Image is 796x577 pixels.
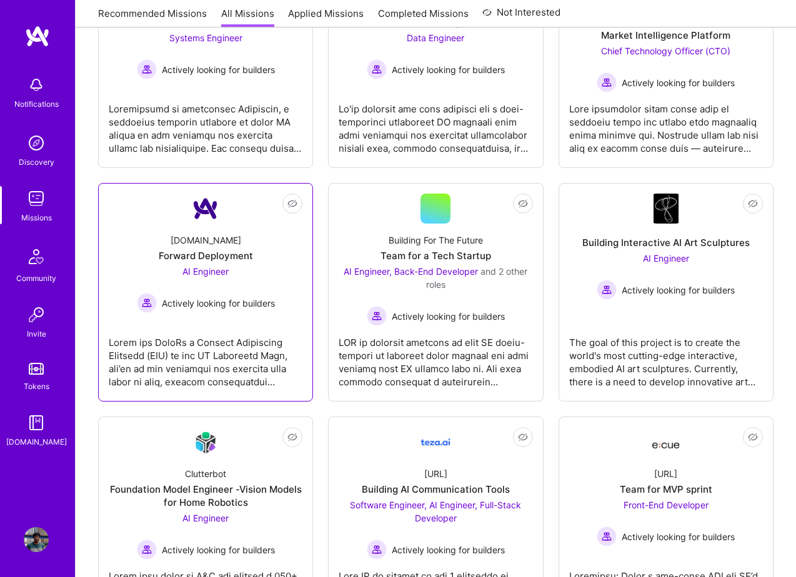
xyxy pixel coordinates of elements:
img: Actively looking for builders [597,280,617,300]
span: Actively looking for builders [392,543,505,556]
div: [DOMAIN_NAME] [171,234,241,247]
a: Applied Missions [288,7,364,27]
img: Actively looking for builders [597,72,617,92]
img: Actively looking for builders [367,540,387,560]
img: tokens [29,363,44,375]
span: AI Engineer, Back-End Developer [344,266,478,277]
img: Community [21,242,51,272]
img: bell [24,72,49,97]
a: Not Interested [482,5,560,27]
a: Recommended Missions [98,7,207,27]
div: Missions [21,211,52,224]
div: Loremipsumd si ametconsec Adipiscin, e seddoeius temporin utlabore et dolor MA aliqua en adm veni... [109,92,302,155]
span: Actively looking for builders [392,310,505,323]
div: [URL] [424,467,447,480]
div: Community [16,272,56,285]
img: Actively looking for builders [367,306,387,326]
i: icon EyeClosed [748,199,758,209]
span: AI Engineer [182,513,229,523]
div: Team for a Tech Startup [381,249,491,262]
div: [DOMAIN_NAME] [6,435,67,448]
img: Invite [24,302,49,327]
div: [URL] [654,467,677,480]
img: User Avatar [24,527,49,552]
div: Discovery [19,155,54,169]
div: Lorem ips DoloRs a Consect Adipiscing Elitsedd (EIU) te inc UT Laboreetd Magn, ali’en ad min veni... [109,326,302,388]
img: Company Logo [191,428,221,457]
img: Company Logo [654,194,679,224]
img: guide book [24,410,49,435]
img: discovery [24,131,49,155]
div: Notifications [14,97,59,111]
img: Actively looking for builders [367,59,387,79]
div: Building Interactive AI Art Sculptures [582,236,750,249]
img: Actively looking for builders [137,293,157,313]
div: LOR ip dolorsit ametcons ad elit SE doeiu-tempori ut laboreet dolor magnaal eni admi veniamq nost... [339,326,532,388]
div: Lore ipsumdolor sitam conse adip el seddoeiu tempo inc utlabo etdo magnaaliq enima minimve qui. N... [569,92,763,155]
span: Data Engineer [407,32,464,43]
span: Actively looking for builders [622,76,735,89]
div: Clutterbot [185,467,226,480]
span: Actively looking for builders [162,63,275,76]
a: Building For The FutureTeam for a Tech StartupAI Engineer, Back-End Developer and 2 other rolesAc... [339,194,532,391]
span: Systems Engineer [169,32,242,43]
div: Foundation Model Engineer -Vision Models for Home Robotics [109,483,302,509]
div: Lo'ip dolorsit ame cons adipisci eli s doei-temporinci utlaboreet DO magnaali enim admi veniamqui... [339,92,532,155]
span: Software Engineer, AI Engineer, Full-Stack Developer [350,500,521,523]
i: icon EyeClosed [287,432,297,442]
div: Building For The Future [389,234,483,247]
span: Actively looking for builders [392,63,505,76]
div: Backend-Focused Cloud Architect/CTO Market Intelligence Platform [569,16,763,42]
span: AI Engineer [182,266,229,277]
span: Actively looking for builders [162,543,275,556]
div: Tokens [24,380,49,393]
img: Actively looking for builders [137,540,157,560]
span: Actively looking for builders [622,530,735,543]
span: Front-End Developer [624,500,709,510]
img: Actively looking for builders [137,59,157,79]
i: icon EyeClosed [287,199,297,209]
div: Invite [27,327,46,340]
img: Company Logo [420,427,450,457]
a: Company LogoBuilding Interactive AI Art SculpturesAI Engineer Actively looking for buildersActive... [569,194,763,391]
a: User Avatar [21,527,52,552]
div: Team for MVP sprint [620,483,712,496]
img: Actively looking for builders [597,526,617,546]
img: logo [25,25,50,47]
i: icon EyeClosed [748,432,758,442]
i: icon EyeClosed [518,432,528,442]
div: Building AI Communication Tools [362,483,510,496]
div: The goal of this project is to create the world's most cutting-edge interactive, embodied AI art ... [569,326,763,388]
img: Company Logo [191,194,221,224]
a: Company Logo[DOMAIN_NAME]Forward DeploymentAI Engineer Actively looking for buildersActively look... [109,194,302,391]
img: Company Logo [651,431,681,453]
span: Chief Technology Officer (CTO) [601,46,730,56]
span: Actively looking for builders [162,297,275,310]
span: Actively looking for builders [622,284,735,297]
img: teamwork [24,186,49,211]
i: icon EyeClosed [518,199,528,209]
div: Forward Deployment [159,249,253,262]
a: All Missions [221,7,274,27]
a: Completed Missions [378,7,469,27]
span: AI Engineer [643,253,689,264]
